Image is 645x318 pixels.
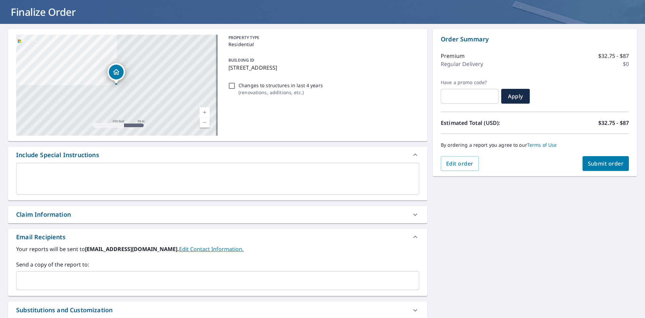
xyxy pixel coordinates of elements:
[107,63,125,84] div: Dropped pin, building 1, Residential property, 17412 County Road 101 Wayzata, MN 55391
[85,245,179,253] b: [EMAIL_ADDRESS][DOMAIN_NAME].
[228,64,417,72] p: [STREET_ADDRESS]
[598,119,629,127] p: $32.75 - $87
[441,156,479,171] button: Edit order
[16,260,419,269] label: Send a copy of the report to:
[200,117,210,128] a: Current Level 17, Zoom Out
[8,147,427,163] div: Include Special Instructions
[446,160,473,167] span: Edit order
[441,142,629,148] p: By ordering a report you agree to our
[527,142,557,148] a: Terms of Use
[8,206,427,223] div: Claim Information
[501,89,530,104] button: Apply
[239,82,323,89] p: Changes to structures in last 4 years
[228,57,254,63] p: BUILDING ID
[200,107,210,117] a: Current Level 17, Zoom In
[441,60,483,68] p: Regular Delivery
[598,52,629,60] p: $32.75 - $87
[16,245,419,253] label: Your reports will be sent to
[441,79,499,85] label: Have a promo code?
[583,156,629,171] button: Submit order
[16,150,99,160] div: Include Special Instructions
[228,35,417,41] p: PROPERTY TYPE
[441,52,465,60] p: Premium
[179,245,244,253] a: EditContactInfo
[441,35,629,44] p: Order Summary
[16,306,113,315] div: Substitutions and Customization
[588,160,624,167] span: Submit order
[441,119,535,127] p: Estimated Total (USD):
[228,41,417,48] p: Residential
[16,233,66,242] div: Email Recipients
[507,93,524,100] span: Apply
[16,210,71,219] div: Claim Information
[8,229,427,245] div: Email Recipients
[239,89,323,96] p: ( renovations, additions, etc. )
[623,60,629,68] p: $0
[8,5,637,19] h1: Finalize Order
